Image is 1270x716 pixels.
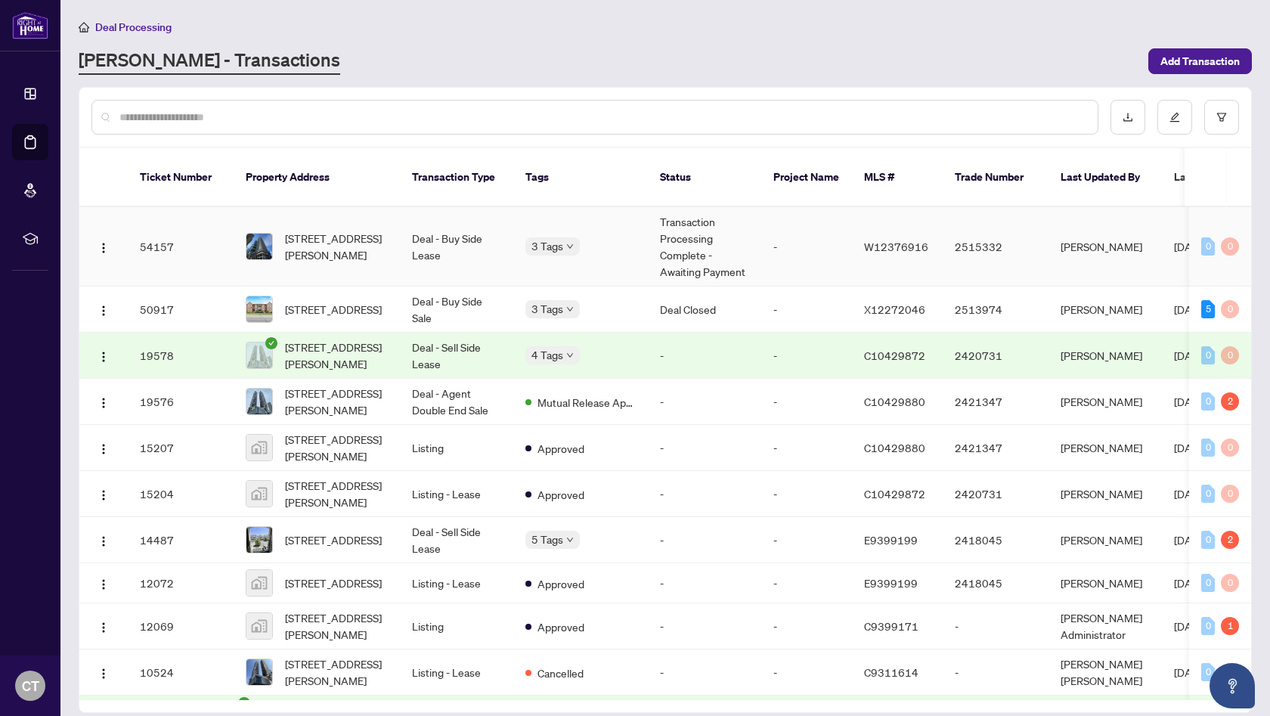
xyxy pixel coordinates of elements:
[1049,563,1162,603] td: [PERSON_NAME]
[1049,287,1162,333] td: [PERSON_NAME]
[1148,48,1252,74] button: Add Transaction
[943,333,1049,379] td: 2420731
[1201,439,1215,457] div: 0
[531,531,563,548] span: 5 Tags
[400,287,513,333] td: Deal - Buy Side Sale
[531,237,563,255] span: 3 Tags
[1160,49,1240,73] span: Add Transaction
[943,425,1049,471] td: 2421347
[1174,487,1207,501] span: [DATE]
[128,603,234,649] td: 12069
[1201,617,1215,635] div: 0
[246,481,272,507] img: thumbnail-img
[761,333,852,379] td: -
[91,571,116,595] button: Logo
[1049,148,1162,207] th: Last Updated By
[864,665,918,679] span: C9311614
[648,603,761,649] td: -
[1049,333,1162,379] td: [PERSON_NAME]
[246,234,272,259] img: thumbnail-img
[285,575,382,591] span: [STREET_ADDRESS]
[761,517,852,563] td: -
[1049,603,1162,649] td: [PERSON_NAME] Administrator
[91,435,116,460] button: Logo
[761,603,852,649] td: -
[1221,485,1239,503] div: 0
[513,148,648,207] th: Tags
[1221,346,1239,364] div: 0
[246,343,272,368] img: thumbnail-img
[1174,576,1207,590] span: [DATE]
[128,649,234,696] td: 10524
[1221,439,1239,457] div: 0
[943,603,1049,649] td: -
[98,489,110,501] img: Logo
[128,148,234,207] th: Ticket Number
[943,287,1049,333] td: 2513974
[400,517,513,563] td: Deal - Sell Side Lease
[864,619,918,633] span: C9399171
[246,389,272,414] img: thumbnail-img
[246,435,272,460] img: thumbnail-img
[1204,100,1239,135] button: filter
[400,563,513,603] td: Listing - Lease
[566,243,574,250] span: down
[234,148,400,207] th: Property Address
[648,563,761,603] td: -
[943,563,1049,603] td: 2418045
[128,563,234,603] td: 12072
[566,305,574,313] span: down
[246,296,272,322] img: thumbnail-img
[1049,649,1162,696] td: [PERSON_NAME] [PERSON_NAME]
[285,656,388,689] span: [STREET_ADDRESS][PERSON_NAME]
[1174,441,1207,454] span: [DATE]
[1221,531,1239,549] div: 2
[1157,100,1192,135] button: edit
[79,48,340,75] a: [PERSON_NAME] - Transactions
[1174,619,1207,633] span: [DATE]
[400,333,513,379] td: Deal - Sell Side Lease
[1174,302,1207,316] span: [DATE]
[1174,169,1266,185] span: Last Modified Date
[98,668,110,680] img: Logo
[1049,425,1162,471] td: [PERSON_NAME]
[400,207,513,287] td: Deal - Buy Side Lease
[91,660,116,684] button: Logo
[246,570,272,596] img: thumbnail-img
[98,351,110,363] img: Logo
[864,349,925,362] span: C10429872
[285,609,388,643] span: [STREET_ADDRESS][PERSON_NAME]
[1210,663,1255,708] button: Open asap
[95,20,172,34] span: Deal Processing
[864,576,918,590] span: E9399199
[98,242,110,254] img: Logo
[537,618,584,635] span: Approved
[246,527,272,553] img: thumbnail-img
[91,234,116,259] button: Logo
[864,302,925,316] span: X12272046
[852,148,943,207] th: MLS #
[943,517,1049,563] td: 2418045
[761,471,852,517] td: -
[864,533,918,547] span: E9399199
[1221,574,1239,592] div: 0
[648,379,761,425] td: -
[761,379,852,425] td: -
[1174,395,1207,408] span: [DATE]
[285,477,388,510] span: [STREET_ADDRESS][PERSON_NAME]
[1049,379,1162,425] td: [PERSON_NAME]
[285,301,382,318] span: [STREET_ADDRESS]
[128,517,234,563] td: 14487
[1049,517,1162,563] td: [PERSON_NAME]
[943,471,1049,517] td: 2420731
[265,337,277,349] span: check-circle
[98,397,110,409] img: Logo
[12,11,48,39] img: logo
[537,486,584,503] span: Approved
[1216,112,1227,122] span: filter
[1201,392,1215,411] div: 0
[761,563,852,603] td: -
[91,297,116,321] button: Logo
[761,425,852,471] td: -
[98,443,110,455] img: Logo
